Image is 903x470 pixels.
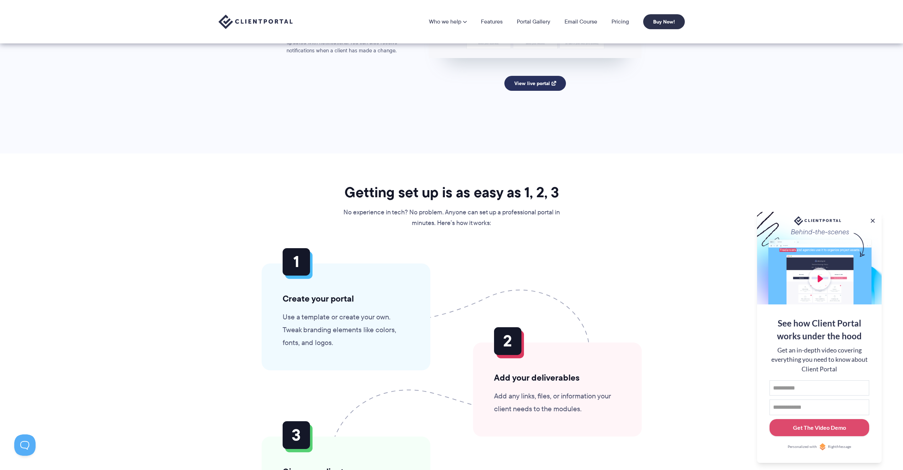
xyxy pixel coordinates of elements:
[494,372,621,383] h3: Add your deliverables
[504,76,566,91] a: View live portal
[517,19,550,25] a: Portal Gallery
[283,310,409,349] p: Use a template or create your own. Tweak branding elements like colors, fonts, and logos.
[611,19,629,25] a: Pricing
[770,346,869,374] div: Get an in-depth video covering everything you need to know about Client Portal
[819,443,826,450] img: Personalized with RightMessage
[770,419,869,437] button: Get The Video Demo
[828,444,851,450] span: RightMessage
[343,183,561,201] h2: Getting set up is as easy as 1, 2, 3
[565,19,597,25] a: Email Course
[343,207,561,229] p: No experience in tech? No problem. Anyone can set up a professional portal in minutes. Here’s how...
[788,444,817,450] span: Personalized with
[770,443,869,450] a: Personalized withRightMessage
[14,434,36,456] iframe: Toggle Customer Support
[283,293,409,304] h3: Create your portal
[429,19,467,25] a: Who we help
[481,19,503,25] a: Features
[643,14,685,29] a: Buy Now!
[770,317,869,343] div: See how Client Portal works under the hood
[494,390,621,415] p: Add any links, files, or information your client needs to the modules.
[793,423,846,432] div: Get The Video Demo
